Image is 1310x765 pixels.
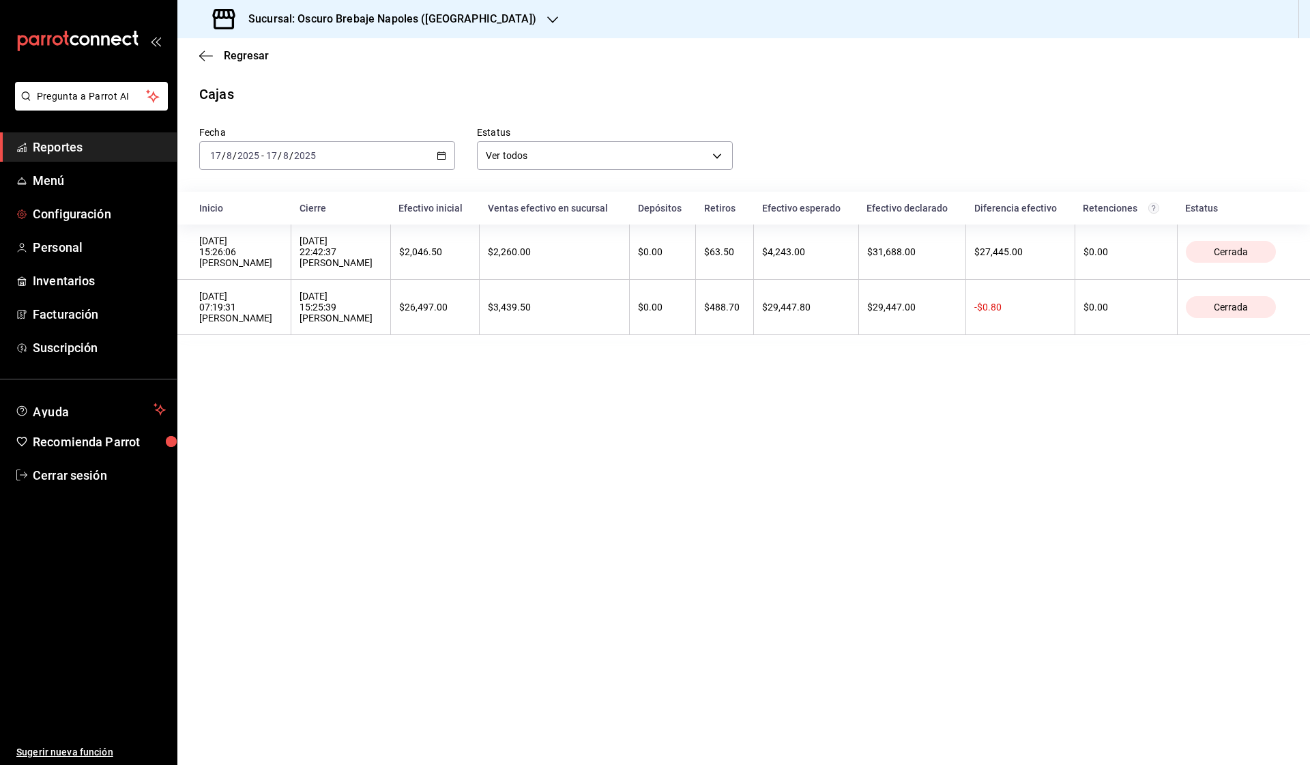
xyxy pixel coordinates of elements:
[300,291,381,323] div: [DATE] 15:25:39 [PERSON_NAME]
[15,82,168,111] button: Pregunta a Parrot AI
[237,11,536,27] h3: Sucursal: Oscuro Brebaje Napoles ([GEOGRAPHIC_DATA])
[265,150,278,161] input: --
[33,433,166,451] span: Recomienda Parrot
[1083,203,1169,214] div: Retenciones
[33,401,148,418] span: Ayuda
[33,138,166,156] span: Reportes
[224,49,269,62] span: Regresar
[209,150,222,161] input: --
[974,203,1067,214] div: Diferencia efectivo
[399,302,471,313] div: $26,497.00
[974,302,1066,313] div: -$0.80
[1083,302,1169,313] div: $0.00
[477,141,733,170] div: Ver todos
[150,35,161,46] button: open_drawer_menu
[237,150,260,161] input: ----
[488,246,621,257] div: $2,260.00
[199,291,282,323] div: [DATE] 07:19:31 [PERSON_NAME]
[199,203,283,214] div: Inicio
[762,203,850,214] div: Efectivo esperado
[199,235,282,268] div: [DATE] 15:26:06 [PERSON_NAME]
[867,246,958,257] div: $31,688.00
[1148,203,1159,214] svg: Total de retenciones de propinas registradas
[199,49,269,62] button: Regresar
[488,302,621,313] div: $3,439.50
[1208,302,1253,313] span: Cerrada
[638,203,688,214] div: Depósitos
[33,272,166,290] span: Inventarios
[293,150,317,161] input: ----
[10,99,168,113] a: Pregunta a Parrot AI
[638,246,687,257] div: $0.00
[261,150,264,161] span: -
[704,246,745,257] div: $63.50
[762,246,849,257] div: $4,243.00
[477,128,733,137] label: Estatus
[300,235,381,268] div: [DATE] 22:42:37 [PERSON_NAME]
[638,302,687,313] div: $0.00
[399,246,471,257] div: $2,046.50
[33,338,166,357] span: Suscripción
[233,150,237,161] span: /
[226,150,233,161] input: --
[37,89,147,104] span: Pregunta a Parrot AI
[762,302,849,313] div: $29,447.80
[199,128,455,137] label: Fecha
[282,150,289,161] input: --
[974,246,1066,257] div: $27,445.00
[867,302,958,313] div: $29,447.00
[704,302,745,313] div: $488.70
[1208,246,1253,257] span: Cerrada
[16,745,166,760] span: Sugerir nueva función
[222,150,226,161] span: /
[867,203,958,214] div: Efectivo declarado
[33,466,166,485] span: Cerrar sesión
[488,203,622,214] div: Ventas efectivo en sucursal
[33,171,166,190] span: Menú
[33,305,166,323] span: Facturación
[289,150,293,161] span: /
[300,203,382,214] div: Cierre
[199,84,234,104] div: Cajas
[398,203,471,214] div: Efectivo inicial
[1185,203,1288,214] div: Estatus
[33,238,166,257] span: Personal
[1083,246,1169,257] div: $0.00
[33,205,166,223] span: Configuración
[704,203,746,214] div: Retiros
[278,150,282,161] span: /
